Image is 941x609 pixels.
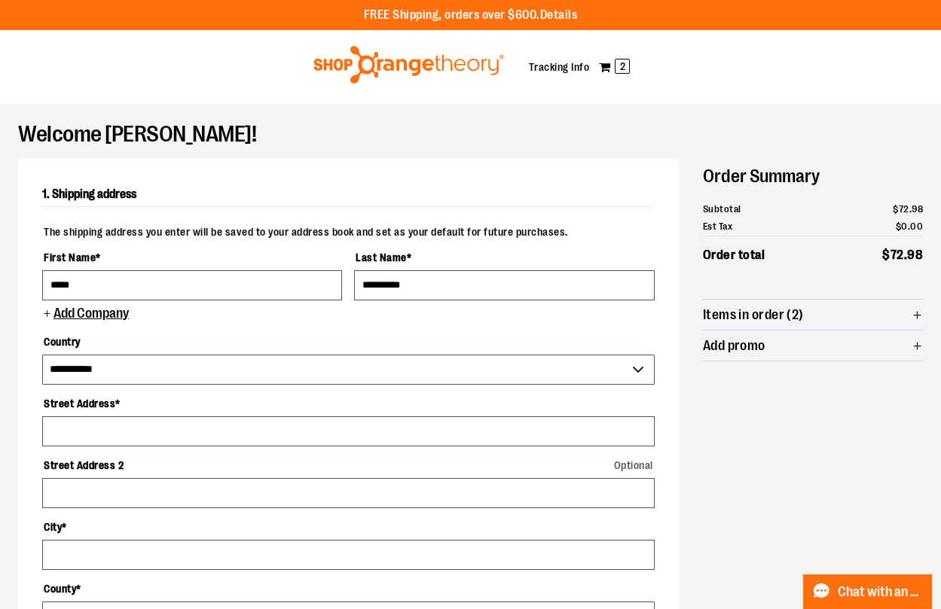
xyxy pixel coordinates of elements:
[703,339,765,353] span: Add promo
[910,221,923,232] span: 00
[803,574,933,609] button: Chat with an Expert
[42,576,655,601] label: County *
[703,245,765,265] span: Order total
[42,329,655,355] label: Country
[703,300,923,330] button: Items in order (2)
[907,248,923,262] span: 98
[540,8,578,22] a: Details
[18,128,923,140] h1: Welcome [PERSON_NAME]!
[42,452,655,478] label: Street Address 2
[838,585,923,599] span: Chat with an Expert
[899,203,909,215] span: 72
[354,245,654,270] label: Last Name *
[614,460,653,470] span: Optional
[42,391,655,416] label: Street Address *
[909,203,912,215] span: .
[893,203,899,215] span: $
[42,245,342,270] label: First Name *
[703,202,741,217] span: Subtotal
[901,221,908,232] span: 0
[882,248,891,262] span: $
[529,61,590,73] a: Tracking Info
[52,306,129,321] span: Add Company
[703,158,923,194] h2: Order Summary
[42,306,129,323] button: Add Company
[311,46,506,84] img: Shop Orangetheory
[42,219,655,239] p: The shipping address you enter will be saved to your address book and set as your default for fut...
[364,7,578,24] p: FREE Shipping, orders over $600.
[891,248,904,262] span: 72
[896,221,902,232] span: $
[615,59,630,74] span: 2
[42,514,655,540] label: City *
[908,221,911,232] span: .
[703,330,923,361] button: Add promo
[912,203,923,215] span: 98
[904,248,908,262] span: .
[42,182,655,207] h2: 1. Shipping address
[703,219,733,234] span: Est Tax
[703,308,804,322] span: Items in order (2)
